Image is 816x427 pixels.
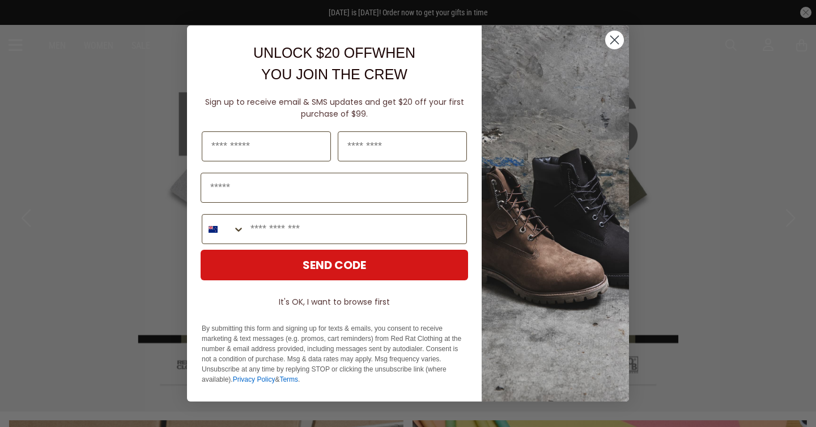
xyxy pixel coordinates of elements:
[605,30,624,50] button: Close dialog
[202,215,245,244] button: Search Countries
[253,45,372,61] span: UNLOCK $20 OFF
[202,323,467,385] p: By submitting this form and signing up for texts & emails, you consent to receive marketing & tex...
[209,225,218,234] img: New Zealand
[279,375,298,383] a: Terms
[482,25,629,402] img: f7662613-148e-4c88-9575-6c6b5b55a647.jpeg
[201,292,468,312] button: It's OK, I want to browse first
[372,45,415,61] span: WHEN
[201,250,468,280] button: SEND CODE
[233,375,275,383] a: Privacy Policy
[202,131,331,161] input: First Name
[9,5,43,39] button: Open LiveChat chat widget
[261,66,407,82] span: YOU JOIN THE CREW
[201,173,468,203] input: Email
[205,96,464,119] span: Sign up to receive email & SMS updates and get $20 off your first purchase of $99.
